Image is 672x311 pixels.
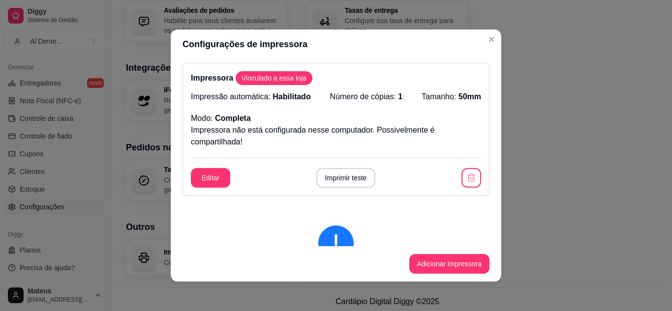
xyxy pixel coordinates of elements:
[422,91,481,103] p: Tamanho:
[191,168,230,188] button: Editar
[191,113,251,124] p: Modo:
[409,254,490,274] button: Adicionar impressora
[318,226,354,261] span: exclamation-circle
[273,92,310,101] span: Habilitado
[171,29,501,59] header: Configurações de impressora
[398,92,402,101] span: 1
[191,91,311,103] p: Impressão automática:
[191,71,481,85] p: Impressora
[484,31,499,47] button: Close
[238,73,310,83] span: Vinculado a essa loja
[316,168,376,188] button: Imprimir teste
[330,91,403,103] p: Número de cópias:
[458,92,481,101] span: 50mm
[215,114,251,122] span: Completa
[191,124,481,148] p: Impressora não está configurada nesse computador. Possivelmente é compartilhada!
